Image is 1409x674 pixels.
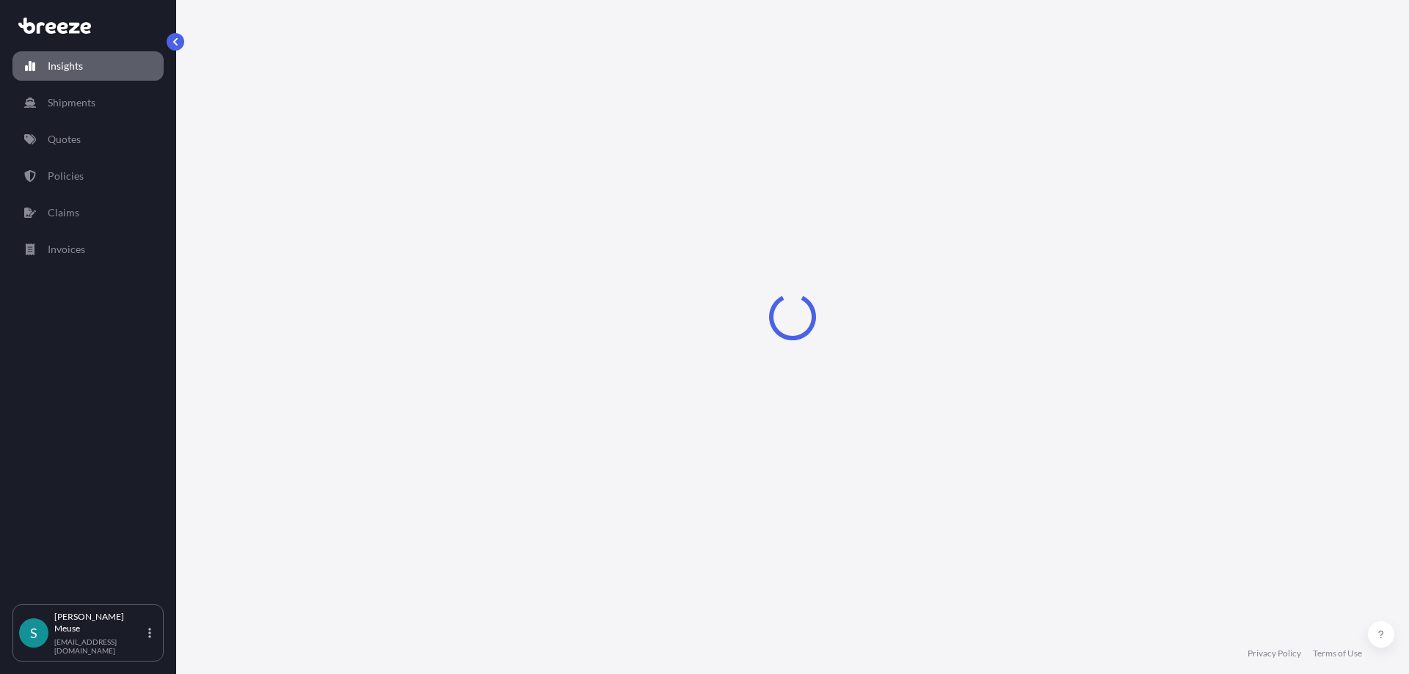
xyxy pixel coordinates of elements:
[54,611,145,634] p: [PERSON_NAME] Meuse
[1313,648,1362,659] a: Terms of Use
[12,161,164,191] a: Policies
[12,125,164,154] a: Quotes
[1248,648,1301,659] a: Privacy Policy
[48,242,85,257] p: Invoices
[48,132,81,147] p: Quotes
[48,59,83,73] p: Insights
[54,637,145,655] p: [EMAIL_ADDRESS][DOMAIN_NAME]
[48,169,84,183] p: Policies
[48,205,79,220] p: Claims
[48,95,95,110] p: Shipments
[12,198,164,227] a: Claims
[12,51,164,81] a: Insights
[30,626,37,640] span: S
[12,88,164,117] a: Shipments
[12,235,164,264] a: Invoices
